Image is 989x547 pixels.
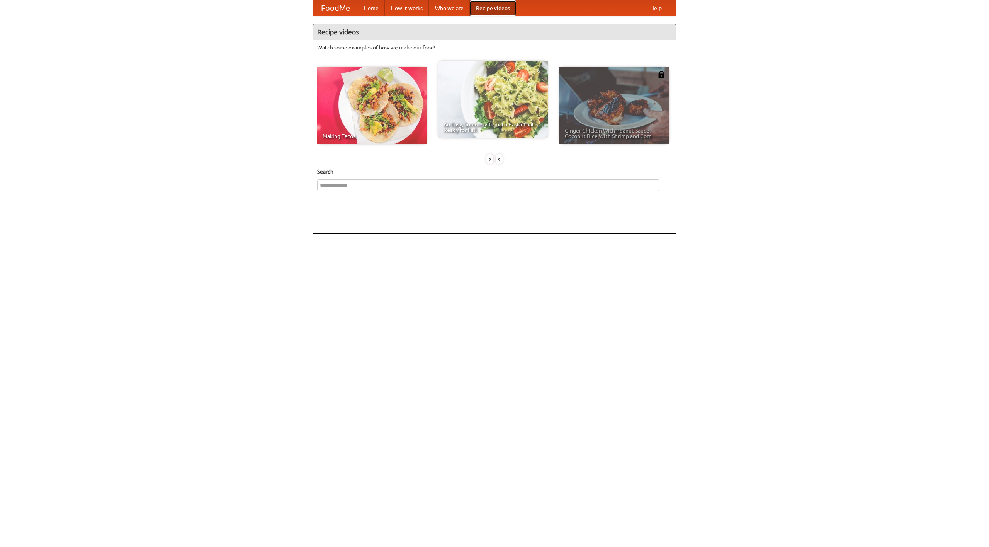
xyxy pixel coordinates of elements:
a: Home [358,0,385,16]
img: 483408.png [658,71,665,78]
a: Who we are [429,0,470,16]
a: Help [644,0,668,16]
a: How it works [385,0,429,16]
a: Recipe videos [470,0,516,16]
h4: Recipe videos [313,24,676,40]
span: Making Tacos [323,133,421,139]
h5: Search [317,168,672,176]
span: An Easy, Summery Tomato Pasta That's Ready for Fall [444,122,542,133]
div: « [486,154,493,164]
a: FoodMe [313,0,358,16]
a: An Easy, Summery Tomato Pasta That's Ready for Fall [438,61,548,138]
div: » [496,154,503,164]
a: Making Tacos [317,67,427,144]
p: Watch some examples of how we make our food! [317,44,672,51]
